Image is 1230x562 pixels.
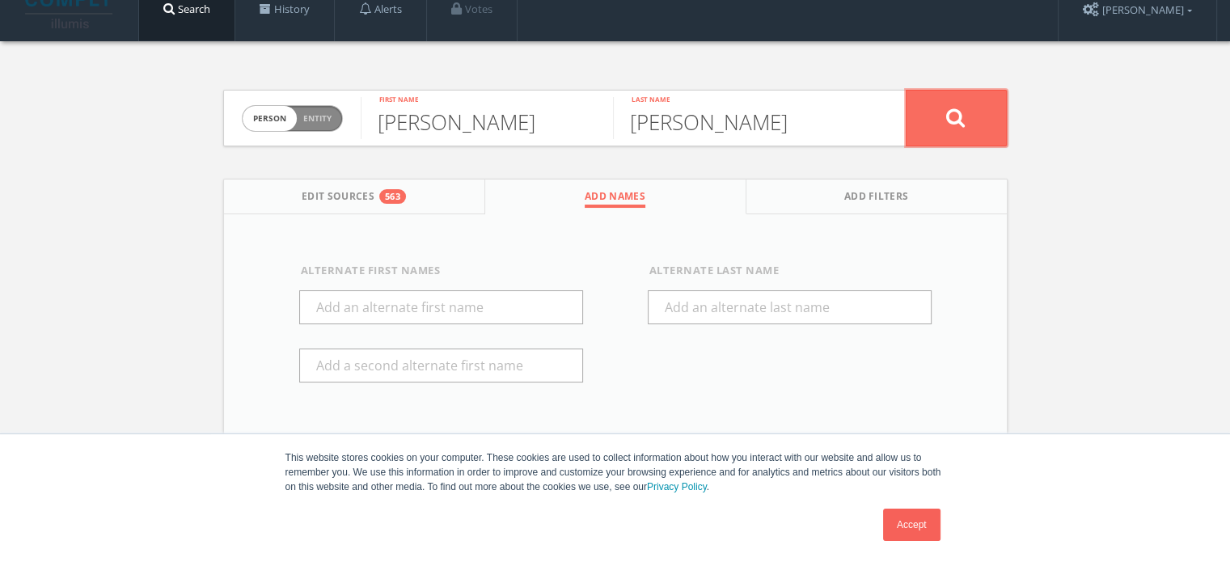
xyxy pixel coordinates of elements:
[302,189,374,208] span: Edit Sources
[303,112,332,125] span: Entity
[379,189,406,204] div: 563
[285,450,945,494] p: This website stores cookies on your computer. These cookies are used to collect information about...
[883,509,940,541] a: Accept
[485,180,746,214] button: Add Names
[746,180,1007,214] button: Add Filters
[299,290,583,324] input: Add an alternate first name
[299,349,583,382] input: Add a second alternate first name
[243,106,297,131] span: person
[648,290,932,324] input: Add an alternate last name
[647,481,707,492] a: Privacy Policy
[844,189,909,208] span: Add Filters
[649,263,932,279] div: Alternate Last Name
[301,263,583,279] div: Alternate First Names
[224,180,485,214] button: Edit Sources563
[585,189,645,208] span: Add Names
